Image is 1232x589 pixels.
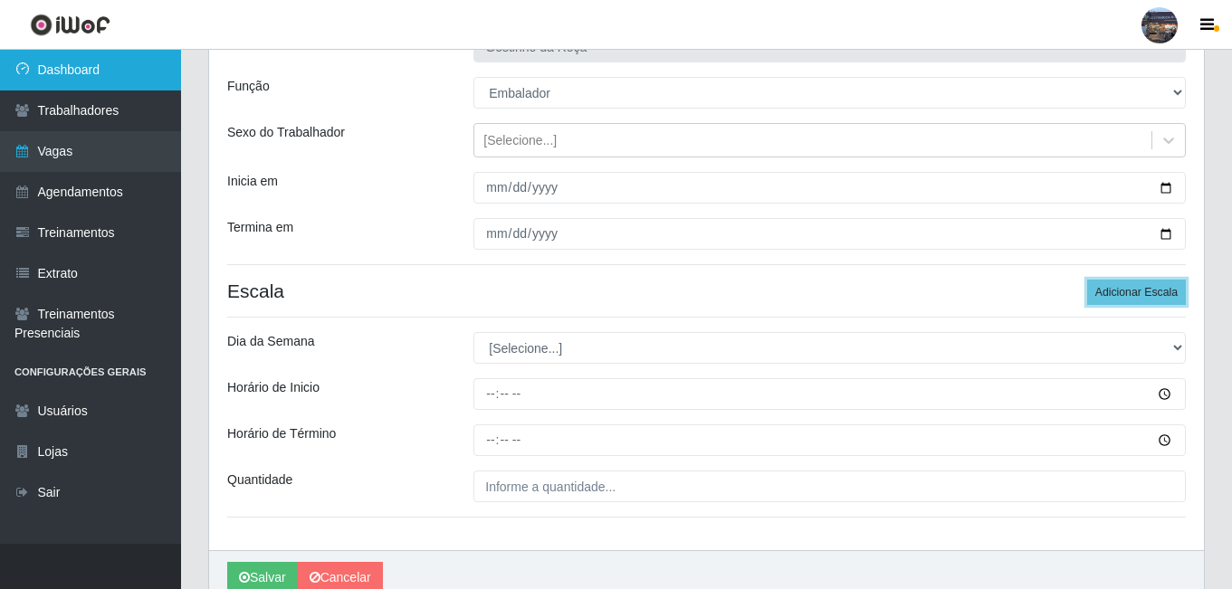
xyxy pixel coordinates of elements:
[473,218,1186,250] input: 00/00/0000
[227,424,336,443] label: Horário de Término
[227,378,320,397] label: Horário de Inicio
[227,172,278,191] label: Inicia em
[473,470,1186,502] input: Informe a quantidade...
[227,123,345,142] label: Sexo do Trabalhador
[483,131,557,150] div: [Selecione...]
[227,332,315,351] label: Dia da Semana
[473,378,1186,410] input: 00:00
[473,424,1186,456] input: 00:00
[227,77,270,96] label: Função
[30,14,110,36] img: CoreUI Logo
[473,172,1186,204] input: 00/00/0000
[227,280,1186,302] h4: Escala
[227,218,293,237] label: Termina em
[1087,280,1186,305] button: Adicionar Escala
[227,470,292,489] label: Quantidade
